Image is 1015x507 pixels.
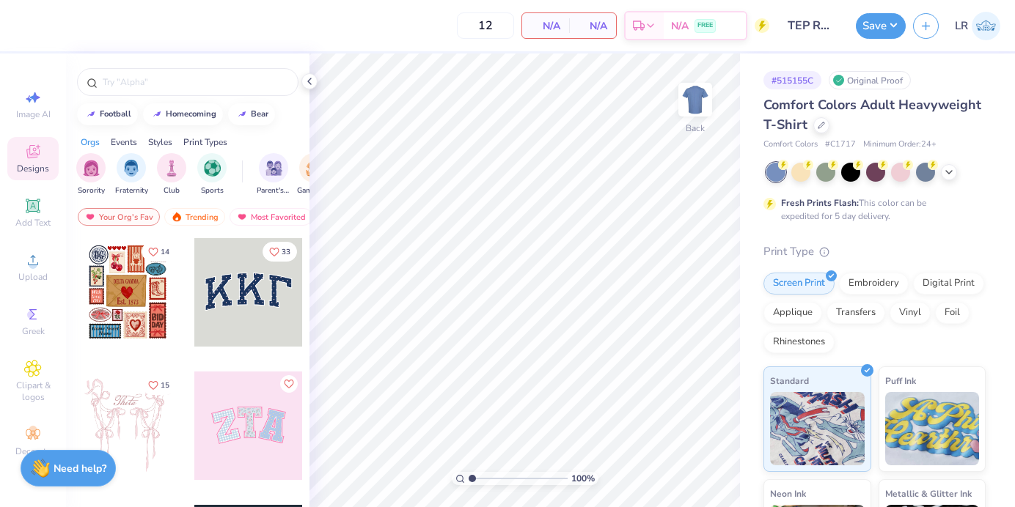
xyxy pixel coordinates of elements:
[228,103,275,125] button: bear
[885,486,972,501] span: Metallic & Glitter Ink
[84,212,96,222] img: most_fav.gif
[230,208,312,226] div: Most Favorited
[777,11,849,40] input: Untitled Design
[297,185,331,196] span: Game Day
[955,18,968,34] span: LR
[935,302,970,324] div: Foil
[166,110,216,118] div: homecoming
[201,185,224,196] span: Sports
[913,273,984,295] div: Digital Print
[763,331,835,353] div: Rhinestones
[18,271,48,283] span: Upload
[306,160,323,177] img: Game Day Image
[85,110,97,119] img: trend_line.gif
[54,462,106,475] strong: Need help?
[204,160,221,177] img: Sports Image
[885,392,980,465] img: Puff Ink
[257,185,290,196] span: Parent's Weekend
[763,96,981,133] span: Comfort Colors Adult Heavyweight T-Shirt
[151,110,163,119] img: trend_line.gif
[763,273,835,295] div: Screen Print
[781,196,961,223] div: This color can be expedited for 5 day delivery.
[143,103,223,125] button: homecoming
[22,325,45,337] span: Greek
[770,373,809,388] span: Standard
[161,382,169,389] span: 15
[763,138,818,151] span: Comfort Colors
[157,153,186,196] div: filter for Club
[257,153,290,196] div: filter for Parent's Weekend
[571,472,595,485] span: 100 %
[686,122,705,135] div: Back
[164,208,225,226] div: Trending
[671,18,689,34] span: N/A
[297,153,331,196] button: filter button
[972,12,1000,40] img: Lyndsey Roth
[578,18,607,34] span: N/A
[142,242,176,262] button: Like
[770,392,865,465] img: Standard
[83,160,100,177] img: Sorority Image
[15,445,51,457] span: Decorate
[142,375,176,395] button: Like
[17,163,49,174] span: Designs
[16,108,51,120] span: Image AI
[76,153,106,196] div: filter for Sorority
[78,185,105,196] span: Sorority
[115,185,148,196] span: Fraternity
[297,153,331,196] div: filter for Game Day
[157,153,186,196] button: filter button
[827,302,885,324] div: Transfers
[15,217,51,229] span: Add Text
[77,103,138,125] button: football
[115,153,148,196] div: filter for Fraternity
[763,243,986,260] div: Print Type
[251,110,268,118] div: bear
[282,248,290,256] span: 33
[115,153,148,196] button: filter button
[236,212,248,222] img: most_fav.gif
[164,185,180,196] span: Club
[161,248,169,256] span: 14
[770,486,806,501] span: Neon Ink
[681,85,710,114] img: Back
[890,302,931,324] div: Vinyl
[76,153,106,196] button: filter button
[78,208,160,226] div: Your Org's Fav
[856,13,906,39] button: Save
[197,153,227,196] div: filter for Sports
[7,380,59,403] span: Clipart & logos
[265,160,282,177] img: Parent's Weekend Image
[123,160,139,177] img: Fraternity Image
[197,153,227,196] button: filter button
[781,197,859,209] strong: Fresh Prints Flash:
[164,160,180,177] img: Club Image
[697,21,713,31] span: FREE
[171,212,183,222] img: trending.gif
[825,138,856,151] span: # C1717
[236,110,248,119] img: trend_line.gif
[531,18,560,34] span: N/A
[863,138,937,151] span: Minimum Order: 24 +
[148,136,172,149] div: Styles
[81,136,100,149] div: Orgs
[257,153,290,196] button: filter button
[183,136,227,149] div: Print Types
[280,375,298,393] button: Like
[111,136,137,149] div: Events
[763,71,821,89] div: # 515155C
[955,12,1000,40] a: LR
[829,71,911,89] div: Original Proof
[101,75,289,89] input: Try "Alpha"
[885,373,916,388] span: Puff Ink
[763,302,822,324] div: Applique
[100,110,131,118] div: football
[839,273,909,295] div: Embroidery
[263,242,297,262] button: Like
[457,12,514,39] input: – –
